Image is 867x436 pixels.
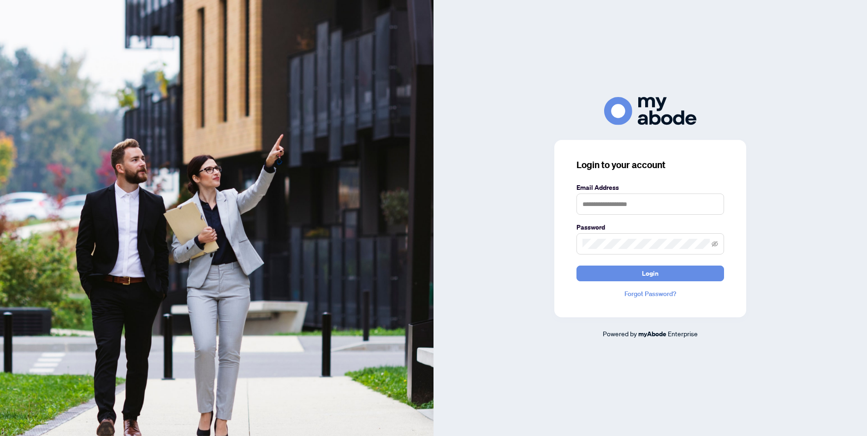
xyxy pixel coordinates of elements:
a: myAbode [638,329,666,339]
h3: Login to your account [576,158,724,171]
span: eye-invisible [712,241,718,247]
label: Password [576,222,724,232]
span: Enterprise [668,329,698,338]
img: ma-logo [604,97,696,125]
span: Powered by [603,329,637,338]
span: Login [642,266,659,281]
a: Forgot Password? [576,289,724,299]
label: Email Address [576,182,724,193]
button: Login [576,266,724,281]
